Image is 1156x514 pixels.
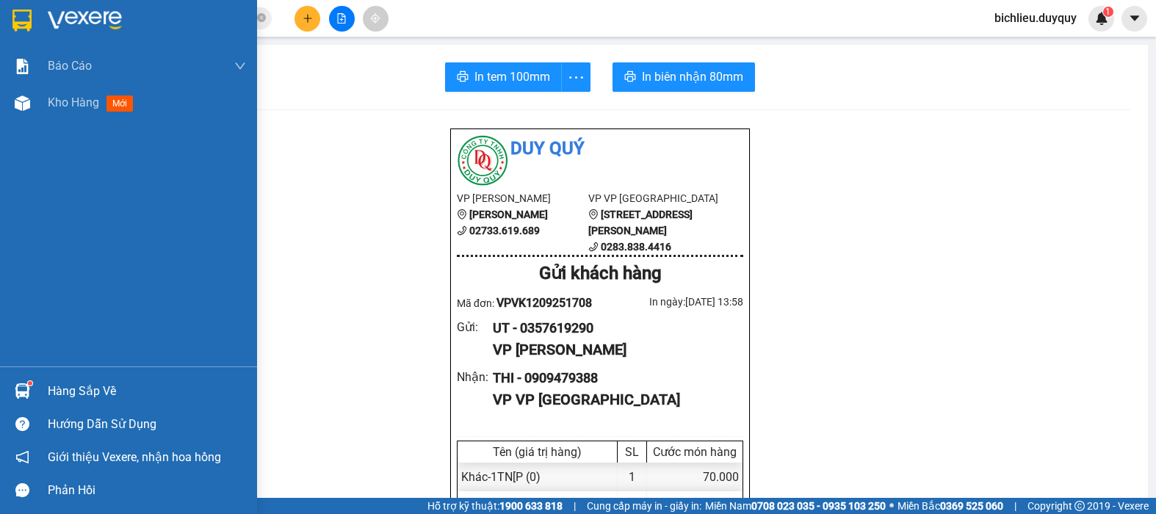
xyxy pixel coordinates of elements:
[618,463,647,491] div: 1
[457,368,493,386] div: Nhận :
[12,10,32,32] img: logo-vxr
[1095,12,1108,25] img: icon-new-feature
[15,59,30,74] img: solution-icon
[48,380,246,402] div: Hàng sắp về
[588,242,599,252] span: phone
[1103,7,1113,17] sup: 1
[493,318,731,339] div: UT - 0357619290
[751,500,886,512] strong: 0708 023 035 - 0935 103 250
[600,294,743,310] div: In ngày: [DATE] 13:58
[15,417,29,431] span: question-circle
[647,463,743,491] div: 70.000
[12,63,130,84] div: 0357619290
[469,209,548,220] b: [PERSON_NAME]
[48,95,99,109] span: Kho hàng
[642,68,743,86] span: In biên nhận 80mm
[295,6,320,32] button: plus
[48,57,92,75] span: Báo cáo
[474,68,550,86] span: In tem 100mm
[48,479,246,502] div: Phản hồi
[499,500,563,512] strong: 1900 633 818
[940,500,1003,512] strong: 0369 525 060
[445,62,562,92] button: printerIn tem 100mm
[336,13,347,23] span: file-add
[562,68,590,87] span: more
[613,62,755,92] button: printerIn biên nhận 80mm
[140,12,289,48] div: VP [GEOGRAPHIC_DATA]
[234,60,246,72] span: down
[12,46,130,63] div: UT
[15,95,30,111] img: warehouse-icon
[303,13,313,23] span: plus
[457,135,508,187] img: logo.jpg
[106,95,133,112] span: mới
[601,241,671,253] b: 0283.838.4416
[897,498,1003,514] span: Miền Bắc
[493,339,731,361] div: VP [PERSON_NAME]
[588,190,720,206] li: VP VP [GEOGRAPHIC_DATA]
[889,503,894,509] span: ⚪️
[587,498,701,514] span: Cung cấp máy in - giấy in:
[363,6,389,32] button: aim
[469,225,540,236] b: 02733.619.689
[457,225,467,236] span: phone
[574,498,576,514] span: |
[370,13,380,23] span: aim
[461,470,541,484] span: Khác - 1TN[P (0)
[457,318,493,336] div: Gửi :
[257,12,266,26] span: close-circle
[457,260,743,288] div: Gửi khách hàng
[457,294,600,312] div: Mã đơn:
[588,209,599,220] span: environment
[140,14,176,29] span: Nhận:
[138,98,205,114] span: Chưa cước :
[457,190,588,206] li: VP [PERSON_NAME]
[705,498,886,514] span: Miền Nam
[12,12,130,46] div: [PERSON_NAME]
[257,13,266,22] span: close-circle
[624,70,636,84] span: printer
[1074,501,1085,511] span: copyright
[15,483,29,497] span: message
[561,62,590,92] button: more
[496,296,592,310] span: VPVK1209251708
[621,445,643,459] div: SL
[457,135,743,163] li: Duy Quý
[493,388,731,411] div: VP VP [GEOGRAPHIC_DATA]
[457,209,467,220] span: environment
[461,445,613,459] div: Tên (giá trị hàng)
[12,12,35,28] span: Gửi:
[15,383,30,399] img: warehouse-icon
[1128,12,1141,25] span: caret-down
[329,6,355,32] button: file-add
[1014,498,1016,514] span: |
[48,413,246,435] div: Hướng dẫn sử dụng
[427,498,563,514] span: Hỗ trợ kỹ thuật:
[48,448,221,466] span: Giới thiệu Vexere, nhận hoa hồng
[493,368,731,388] div: THI - 0909479388
[457,70,469,84] span: printer
[15,450,29,464] span: notification
[588,209,693,236] b: [STREET_ADDRESS][PERSON_NAME]
[28,381,32,385] sup: 1
[983,9,1088,27] span: bichlieu.duyquy
[1121,6,1147,32] button: caret-down
[140,48,289,65] div: THI
[138,95,291,115] div: 70.000
[140,65,289,86] div: 0909479388
[1105,7,1110,17] span: 1
[651,445,739,459] div: Cước món hàng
